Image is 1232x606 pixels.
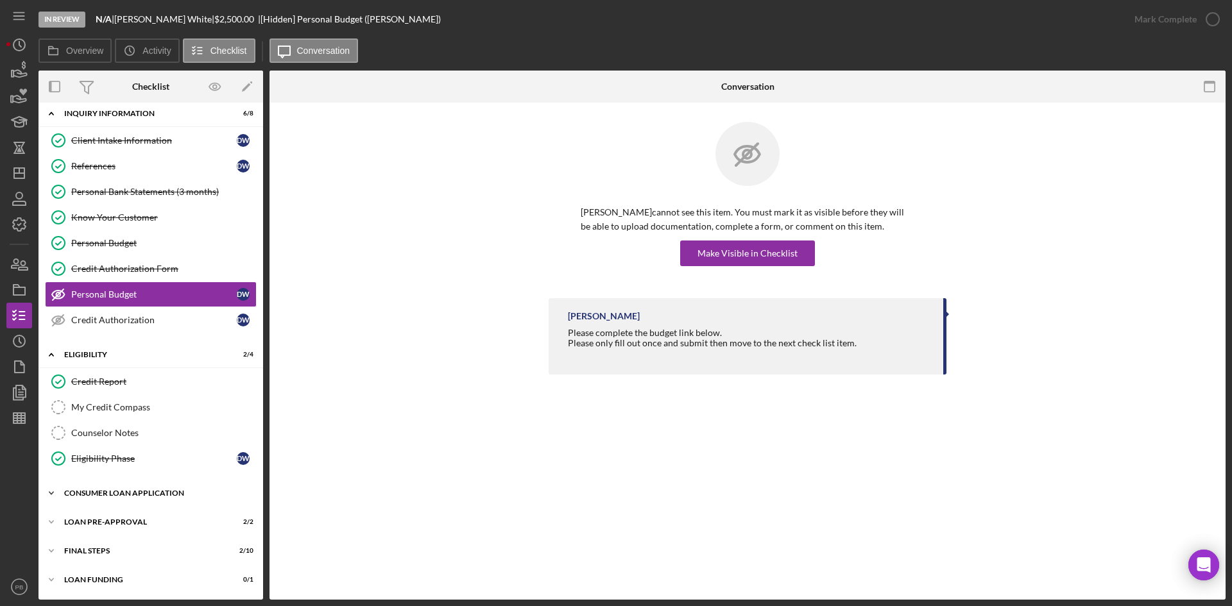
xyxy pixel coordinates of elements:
[64,547,221,555] div: FINAL STEPS
[697,240,798,266] div: Make Visible in Checklist
[96,13,112,24] b: N/A
[183,38,255,63] button: Checklist
[64,351,221,358] div: Eligibility
[71,289,237,299] div: Personal Budget
[115,38,179,63] button: Activity
[237,134,250,147] div: D W
[45,446,257,471] a: Eligibility PhaseDW
[297,46,350,56] label: Conversation
[45,307,257,333] a: Credit AuthorizationDW
[230,547,253,555] div: 2 / 10
[230,576,253,584] div: 0 / 1
[96,14,114,24] div: |
[237,452,250,465] div: D W
[237,288,250,301] div: D W
[568,338,857,348] div: Please only fill out once and submit then move to the next check list item.
[45,128,257,153] a: Client Intake InformationDW
[568,328,857,358] div: Please complete the budget link below.
[210,46,247,56] label: Checklist
[45,179,257,205] a: Personal Bank Statements (3 months)
[71,376,256,387] div: Credit Report
[142,46,171,56] label: Activity
[1188,550,1219,580] div: Open Intercom Messenger
[114,14,214,24] div: [PERSON_NAME] White |
[66,46,103,56] label: Overview
[680,240,815,266] button: Make Visible in Checklist
[71,212,256,223] div: Know Your Customer
[1122,6,1226,32] button: Mark Complete
[568,311,640,321] div: [PERSON_NAME]
[64,576,221,584] div: Loan Funding
[581,205,914,234] p: [PERSON_NAME] cannot see this item. You must mark it as visible before they will be able to uploa...
[230,351,253,358] div: 2 / 4
[6,574,32,600] button: PB
[71,428,256,438] div: Counselor Notes
[1134,6,1197,32] div: Mark Complete
[45,282,257,307] a: Personal BudgetDW
[258,14,441,24] div: | [Hidden] Personal Budget ([PERSON_NAME])
[15,584,24,591] text: PB
[45,256,257,282] a: Credit Authorization Form
[45,153,257,179] a: ReferencesDW
[45,205,257,230] a: Know Your Customer
[38,12,85,28] div: In Review
[71,238,256,248] div: Personal Budget
[71,264,256,274] div: Credit Authorization Form
[237,314,250,326] div: D W
[230,518,253,526] div: 2 / 2
[132,81,169,92] div: Checklist
[71,402,256,412] div: My Credit Compass
[71,161,237,171] div: References
[45,420,257,446] a: Counselor Notes
[64,110,221,117] div: Inquiry Information
[64,489,247,497] div: Consumer Loan Application
[71,453,237,464] div: Eligibility Phase
[230,110,253,117] div: 6 / 8
[214,14,258,24] div: $2,500.00
[45,369,257,394] a: Credit Report
[237,160,250,173] div: D W
[71,135,237,146] div: Client Intake Information
[38,38,112,63] button: Overview
[45,230,257,256] a: Personal Budget
[71,315,237,325] div: Credit Authorization
[64,518,221,526] div: Loan Pre-Approval
[269,38,359,63] button: Conversation
[721,81,774,92] div: Conversation
[45,394,257,420] a: My Credit Compass
[71,187,256,197] div: Personal Bank Statements (3 months)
